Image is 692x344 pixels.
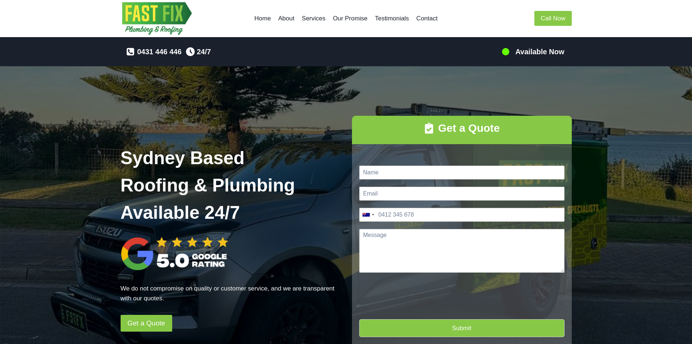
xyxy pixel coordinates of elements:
a: Contact [413,10,441,27]
h1: Sydney Based Roofing & Plumbing Available 24/7 [121,145,340,226]
input: Name [359,166,564,179]
a: Testimonials [371,10,413,27]
p: We do not compromise on quality or customer service, and we are transparent with our quotes. [121,284,340,303]
nav: Primary Navigation [251,10,441,27]
a: Get a Quote [121,315,172,332]
strong: Get a Quote [438,122,500,134]
iframe: reCAPTCHA [359,280,470,335]
h5: Available Now [515,46,564,57]
input: Email [359,187,564,201]
span: Get a Quote [128,318,165,329]
button: Submit [359,319,564,337]
a: 0431 446 446 [126,46,181,58]
input: Phone [359,208,564,222]
button: Selected country [360,208,376,221]
a: Services [298,10,329,27]
span: 24/7 [197,46,211,58]
img: 100-percents.png [501,47,510,56]
a: Our Promise [329,10,371,27]
span: 0431 446 446 [137,46,181,58]
a: About [275,10,298,27]
a: Call Now [534,11,571,26]
a: Home [251,10,275,27]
